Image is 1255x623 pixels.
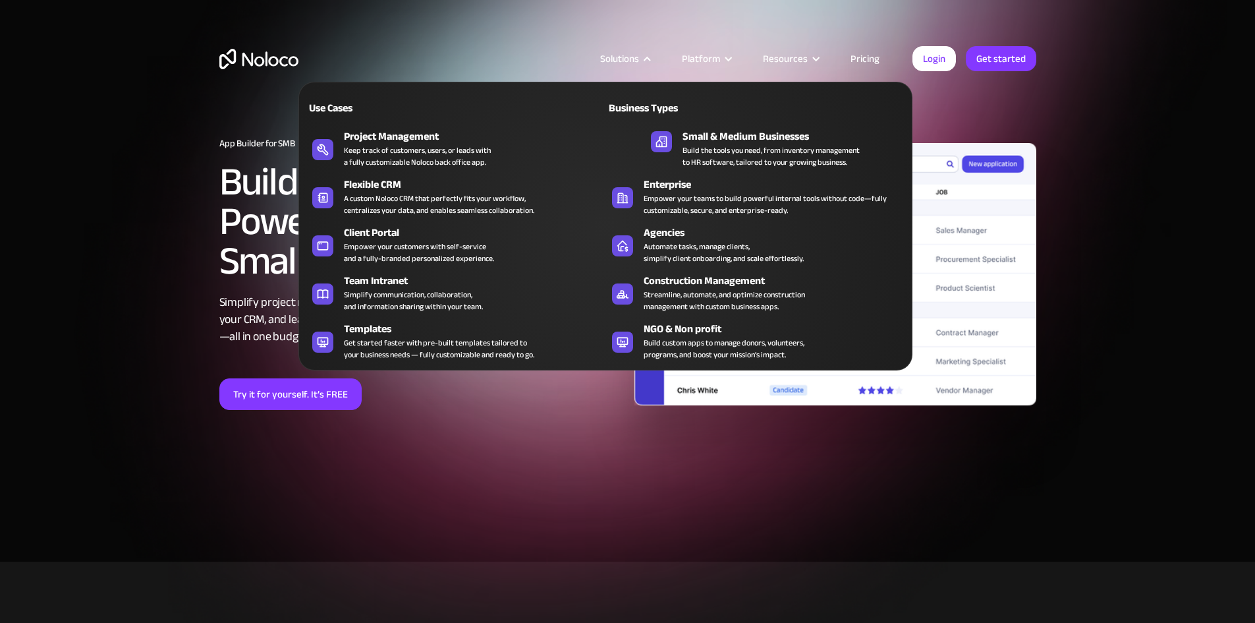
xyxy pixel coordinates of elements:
[219,138,621,149] h1: App Builder for SMB
[644,337,804,361] div: Build custom apps to manage donors, volunteers, programs, and boost your mission’s impact.
[344,177,611,193] div: Flexible CRM
[306,92,605,123] a: Use Cases
[344,193,534,216] div: A custom Noloco CRM that perfectly fits your workflow, centralizes your data, and enables seamles...
[306,270,605,315] a: Team IntranetSimplify communication, collaboration,and information sharing within your team.
[644,126,866,171] a: Small & Medium BusinessesBuild the tools you need, from inventory managementto HR software, tailo...
[682,50,720,67] div: Platform
[683,129,872,144] div: Small & Medium Businesses
[912,46,956,71] a: Login
[644,193,899,216] div: Empower your teams to build powerful internal tools without code—fully customizable, secure, and ...
[306,318,605,363] a: TemplatesGet started faster with pre-built templates tailored toyour business needs — fully custo...
[605,318,905,363] a: NGO & Non profitBuild custom apps to manage donors, volunteers,programs, and boost your mission’s...
[834,50,896,67] a: Pricing
[306,126,605,171] a: Project ManagementKeep track of customers, users, or leads witha fully customizable Noloco back o...
[219,378,362,410] a: Try it for yourself. It’s FREE
[644,241,804,264] div: Automate tasks, manage clients, simplify client onboarding, and scale effortlessly.
[644,273,911,289] div: Construction Management
[344,129,611,144] div: Project Management
[344,321,611,337] div: Templates
[344,241,494,264] div: Empower your customers with self-service and a fully-branded personalized experience.
[306,100,450,116] div: Use Cases
[683,144,860,168] div: Build the tools you need, from inventory management to HR software, tailored to your growing busi...
[344,337,534,361] div: Get started faster with pre-built templates tailored to your business needs — fully customizable ...
[600,50,639,67] div: Solutions
[344,273,611,289] div: Team Intranet
[344,225,611,241] div: Client Portal
[605,174,905,219] a: EnterpriseEmpower your teams to build powerful internal tools without code—fully customizable, se...
[605,100,750,116] div: Business Types
[306,174,605,219] a: Flexible CRMA custom Noloco CRM that perfectly fits your workflow,centralizes your data, and enab...
[644,177,911,193] div: Enterprise
[306,222,605,267] a: Client PortalEmpower your customers with self-serviceand a fully-branded personalized experience.
[298,63,912,371] nav: Solutions
[605,270,905,315] a: Construction ManagementStreamline, automate, and optimize constructionmanagement with custom busi...
[219,162,621,281] h2: Build Custom Apps to Power and Scale Your Small Business
[644,225,911,241] div: Agencies
[746,50,834,67] div: Resources
[644,321,911,337] div: NGO & Non profit
[644,289,805,312] div: Streamline, automate, and optimize construction management with custom business apps.
[665,50,746,67] div: Platform
[763,50,808,67] div: Resources
[605,92,905,123] a: Business Types
[344,144,491,168] div: Keep track of customers, users, or leads with a fully customizable Noloco back office app.
[605,222,905,267] a: AgenciesAutomate tasks, manage clients,simplify client onboarding, and scale effortlessly.
[584,50,665,67] div: Solutions
[966,46,1036,71] a: Get started
[219,294,621,345] div: Simplify project management, integrate your CRM, and leave inefficiencies behind —all in one budg...
[344,289,483,312] div: Simplify communication, collaboration, and information sharing within your team.
[219,49,298,69] a: home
